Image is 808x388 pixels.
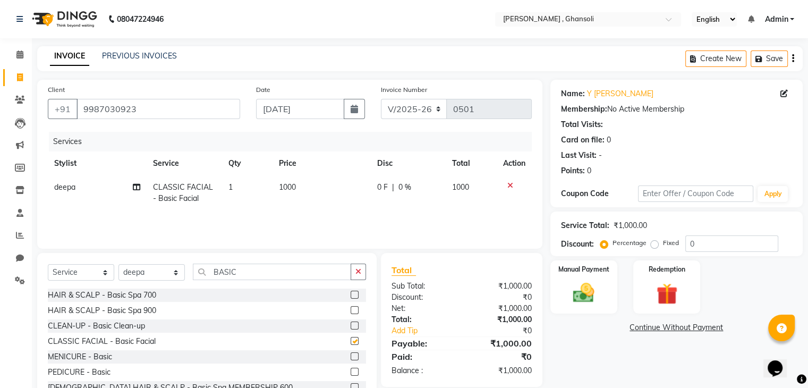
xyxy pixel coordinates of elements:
[638,185,754,202] input: Enter Offer / Coupon Code
[462,350,540,363] div: ₹0
[117,4,164,34] b: 08047224946
[462,337,540,350] div: ₹1,000.00
[384,325,474,336] a: Add Tip
[561,134,605,146] div: Card on file:
[649,265,685,274] label: Redemption
[392,265,416,276] span: Total
[384,281,462,292] div: Sub Total:
[279,182,296,192] span: 1000
[685,50,746,67] button: Create New
[561,165,585,176] div: Points:
[462,314,540,325] div: ₹1,000.00
[384,303,462,314] div: Net:
[49,132,540,151] div: Services
[587,165,591,176] div: 0
[751,50,788,67] button: Save
[48,351,112,362] div: MENICURE - Basic
[462,292,540,303] div: ₹0
[384,337,462,350] div: Payable:
[384,314,462,325] div: Total:
[764,14,788,25] span: Admin
[48,85,65,95] label: Client
[228,182,233,192] span: 1
[377,182,388,193] span: 0 F
[561,104,607,115] div: Membership:
[474,325,539,336] div: ₹0
[27,4,100,34] img: logo
[371,151,446,175] th: Disc
[102,51,177,61] a: PREVIOUS INVOICES
[650,281,684,307] img: _gift.svg
[222,151,273,175] th: Qty
[384,292,462,303] div: Discount:
[452,182,469,192] span: 1000
[48,99,78,119] button: +91
[48,151,147,175] th: Stylist
[48,305,156,316] div: HAIR & SCALP - Basic Spa 900
[48,290,156,301] div: HAIR & SCALP - Basic Spa 700
[552,322,801,333] a: Continue Without Payment
[193,264,351,280] input: Search or Scan
[54,182,75,192] span: deepa
[273,151,371,175] th: Price
[48,367,110,378] div: PEDICURE - Basic
[446,151,497,175] th: Total
[462,281,540,292] div: ₹1,000.00
[561,188,638,199] div: Coupon Code
[381,85,427,95] label: Invoice Number
[398,182,411,193] span: 0 %
[256,85,270,95] label: Date
[384,365,462,376] div: Balance :
[462,303,540,314] div: ₹1,000.00
[153,182,213,203] span: CLASSIC FACIAL - Basic Facial
[763,345,797,377] iframe: chat widget
[497,151,532,175] th: Action
[663,238,679,248] label: Fixed
[599,150,602,161] div: -
[392,182,394,193] span: |
[561,88,585,99] div: Name:
[607,134,611,146] div: 0
[558,265,609,274] label: Manual Payment
[561,239,594,250] div: Discount:
[561,104,792,115] div: No Active Membership
[561,150,597,161] div: Last Visit:
[614,220,647,231] div: ₹1,000.00
[48,336,156,347] div: CLASSIC FACIAL - Basic Facial
[384,350,462,363] div: Paid:
[147,151,222,175] th: Service
[462,365,540,376] div: ₹1,000.00
[50,47,89,66] a: INVOICE
[561,220,609,231] div: Service Total:
[587,88,653,99] a: Y [PERSON_NAME]
[758,186,788,202] button: Apply
[613,238,647,248] label: Percentage
[76,99,240,119] input: Search by Name/Mobile/Email/Code
[48,320,145,332] div: CLEAN-UP - Basic Clean-up
[566,281,601,305] img: _cash.svg
[561,119,603,130] div: Total Visits:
